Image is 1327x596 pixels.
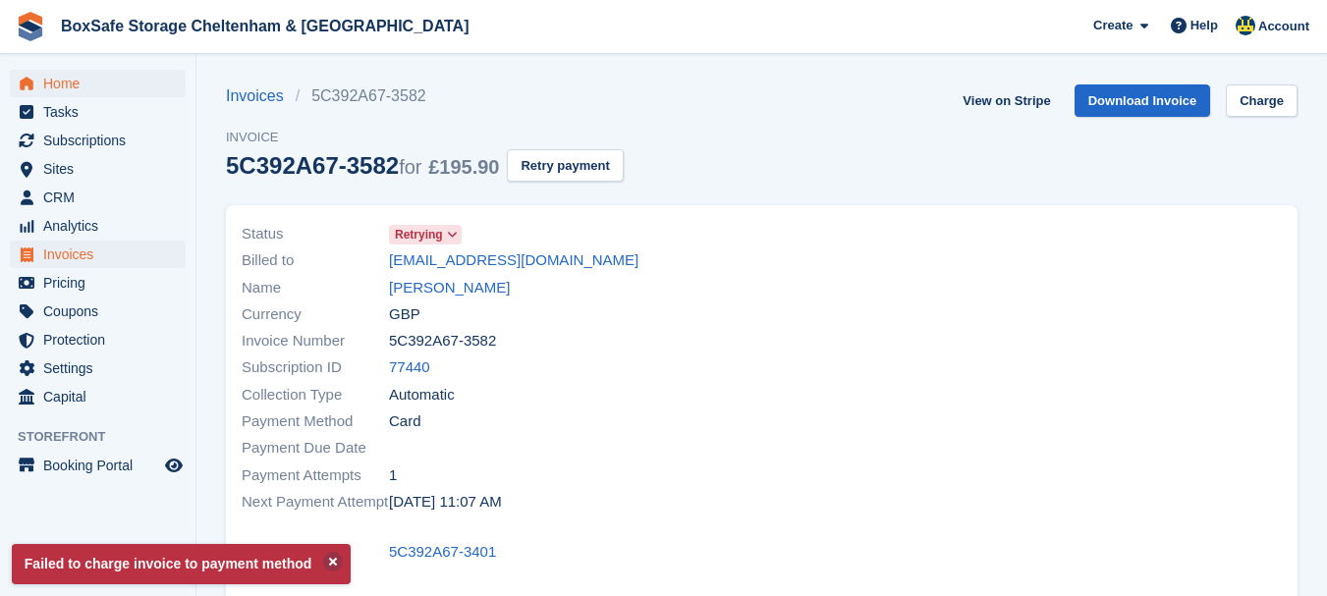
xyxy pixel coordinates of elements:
[226,128,624,147] span: Invoice
[389,541,496,564] a: 5C392A67-3401
[43,212,161,240] span: Analytics
[242,464,389,487] span: Payment Attempts
[43,70,161,97] span: Home
[43,241,161,268] span: Invoices
[389,249,638,272] a: [EMAIL_ADDRESS][DOMAIN_NAME]
[43,98,161,126] span: Tasks
[389,356,430,379] a: 77440
[226,84,624,108] nav: breadcrumbs
[226,152,499,179] div: 5C392A67-3582
[10,155,186,183] a: menu
[226,84,296,108] a: Invoices
[10,212,186,240] a: menu
[43,383,161,410] span: Capital
[242,384,389,406] span: Collection Type
[10,298,186,325] a: menu
[389,491,502,514] time: 2025-09-04 10:07:21 UTC
[1093,16,1133,35] span: Create
[10,127,186,154] a: menu
[10,184,186,211] a: menu
[18,427,195,447] span: Storefront
[242,303,389,326] span: Currency
[242,410,389,433] span: Payment Method
[1236,16,1255,35] img: Kim Virabi
[242,330,389,352] span: Invoice Number
[242,277,389,299] span: Name
[10,269,186,297] a: menu
[507,149,623,182] button: Retry payment
[1258,17,1309,36] span: Account
[1075,84,1211,117] a: Download Invoice
[10,354,186,382] a: menu
[242,249,389,272] span: Billed to
[242,223,389,245] span: Status
[162,454,186,477] a: Preview store
[389,303,420,326] span: GBP
[395,226,443,244] span: Retrying
[43,452,161,479] span: Booking Portal
[242,491,389,514] span: Next Payment Attempt
[12,544,351,584] p: Failed to charge invoice to payment method
[10,383,186,410] a: menu
[10,326,186,353] a: menu
[955,84,1058,117] a: View on Stripe
[43,184,161,211] span: CRM
[389,464,397,487] span: 1
[43,326,161,353] span: Protection
[428,156,499,178] span: £195.90
[1226,84,1298,117] a: Charge
[10,70,186,97] a: menu
[16,12,45,41] img: stora-icon-8386f47178a22dfd0bd8f6a31ec36ba5ce8667c1dd55bd0f319d3a0aa187defe.svg
[43,155,161,183] span: Sites
[389,384,455,406] span: Automatic
[399,156,421,178] span: for
[242,356,389,379] span: Subscription ID
[10,452,186,479] a: menu
[389,223,462,245] a: Retrying
[53,10,476,42] a: BoxSafe Storage Cheltenham & [GEOGRAPHIC_DATA]
[242,437,389,460] span: Payment Due Date
[389,410,421,433] span: Card
[389,277,510,299] a: [PERSON_NAME]
[1190,16,1218,35] span: Help
[43,269,161,297] span: Pricing
[43,127,161,154] span: Subscriptions
[10,98,186,126] a: menu
[43,298,161,325] span: Coupons
[43,354,161,382] span: Settings
[10,241,186,268] a: menu
[389,330,496,352] span: 5C392A67-3582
